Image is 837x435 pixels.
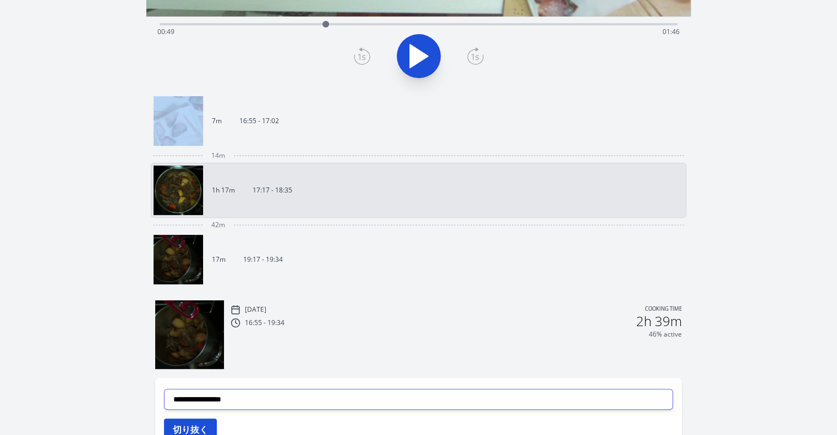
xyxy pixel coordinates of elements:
[211,221,225,229] span: 42m
[212,186,235,195] p: 1h 17m
[154,96,203,146] img: 250928075615_thumb.jpeg
[154,235,203,284] img: 250928101759_thumb.jpeg
[645,305,682,315] p: Cooking time
[239,117,279,125] p: 16:55 - 17:02
[636,315,682,328] h2: 2h 39m
[649,330,682,339] p: 46% active
[212,255,226,264] p: 17m
[212,117,222,125] p: 7m
[154,166,203,215] img: 250928081807_thumb.jpeg
[243,255,283,264] p: 19:17 - 19:34
[663,27,680,36] span: 01:46
[211,151,225,160] span: 14m
[253,186,292,195] p: 17:17 - 18:35
[157,27,174,36] span: 00:49
[245,305,266,314] p: [DATE]
[245,318,285,327] p: 16:55 - 19:34
[155,300,224,369] img: 250928101759_thumb.jpeg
